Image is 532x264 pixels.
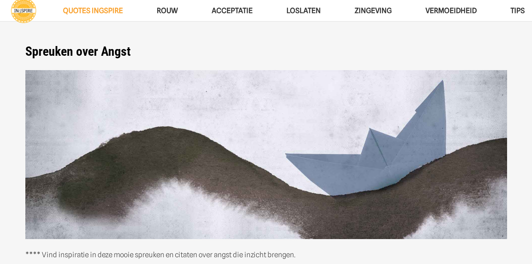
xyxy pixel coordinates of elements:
[25,70,507,261] p: **** Vind inspiratie in deze mooie spreuken en citaten over angst die inzicht brengen.
[25,70,507,240] img: Je angst overwinnen met deze grondingsmeditatie en wijsheden over angst van ingspire
[63,6,123,15] span: QUOTES INGSPIRE
[286,6,321,15] span: Loslaten
[212,6,253,15] span: Acceptatie
[510,6,525,15] span: TIPS
[426,6,477,15] span: VERMOEIDHEID
[157,6,178,15] span: ROUW
[25,44,507,59] h1: Spreuken over Angst
[355,6,392,15] span: Zingeving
